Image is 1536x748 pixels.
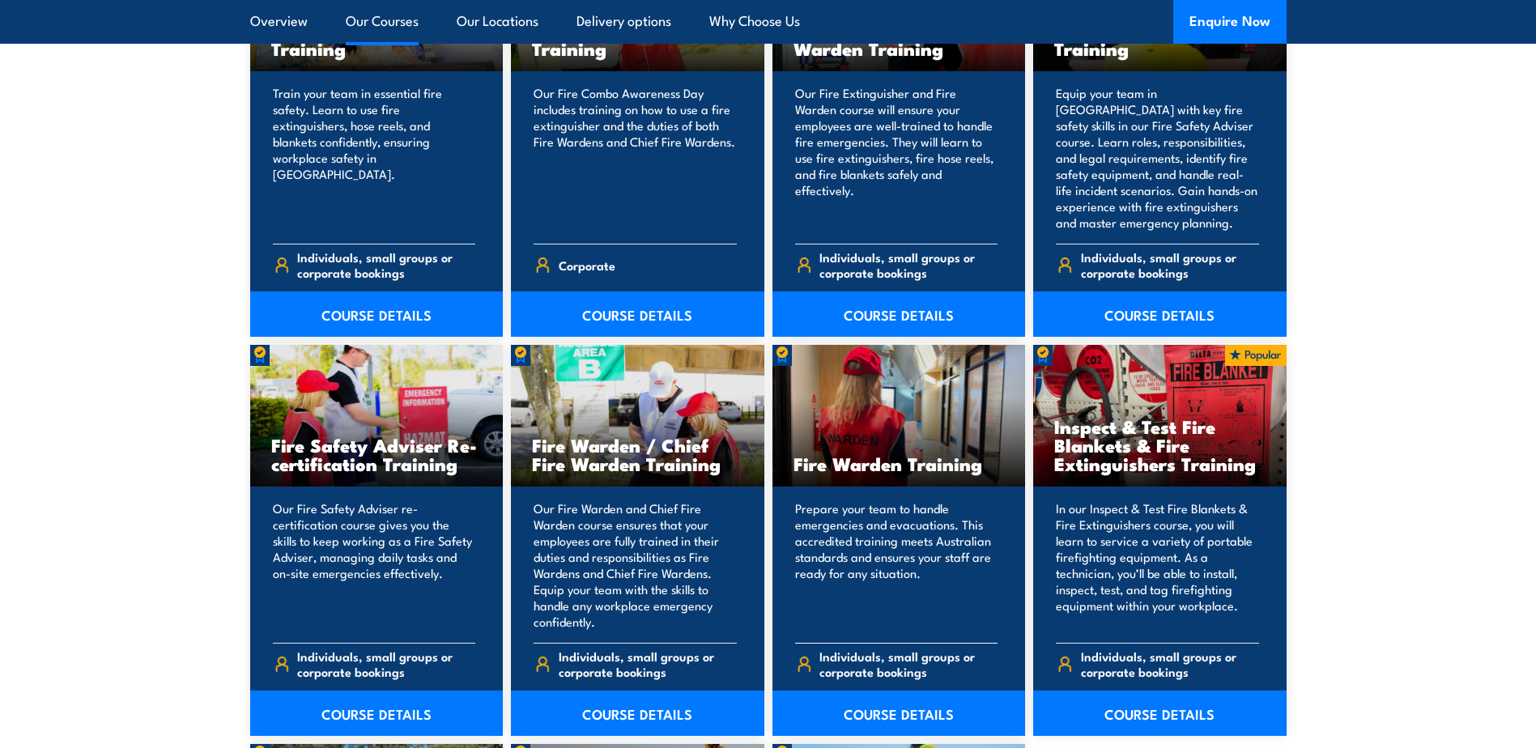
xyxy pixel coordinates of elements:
span: Individuals, small groups or corporate bookings [819,648,998,679]
p: Prepare your team to handle emergencies and evacuations. This accredited training meets Australia... [795,500,998,630]
span: Individuals, small groups or corporate bookings [559,648,737,679]
span: Individuals, small groups or corporate bookings [819,249,998,280]
a: COURSE DETAILS [511,291,764,337]
span: Individuals, small groups or corporate bookings [297,648,475,679]
h3: Fire Extinguisher / Fire Warden Training [794,20,1005,57]
a: COURSE DETAILS [511,691,764,736]
a: COURSE DETAILS [772,291,1026,337]
p: Our Fire Extinguisher and Fire Warden course will ensure your employees are well-trained to handl... [795,85,998,231]
h3: Fire Warden / Chief Fire Warden Training [532,436,743,473]
p: In our Inspect & Test Fire Blankets & Fire Extinguishers course, you will learn to service a vari... [1056,500,1259,630]
span: Individuals, small groups or corporate bookings [1081,648,1259,679]
p: Train your team in essential fire safety. Learn to use fire extinguishers, hose reels, and blanke... [273,85,476,231]
h3: Fire Safety Adviser Re-certification Training [271,436,483,473]
a: COURSE DETAILS [772,691,1026,736]
h3: Inspect & Test Fire Blankets & Fire Extinguishers Training [1054,417,1266,473]
p: Our Fire Combo Awareness Day includes training on how to use a fire extinguisher and the duties o... [534,85,737,231]
h3: Fire Safety Adviser Training [1054,20,1266,57]
span: Individuals, small groups or corporate bookings [1081,249,1259,280]
p: Equip your team in [GEOGRAPHIC_DATA] with key fire safety skills in our Fire Safety Adviser cours... [1056,85,1259,231]
h3: Fire Warden Training [794,454,1005,473]
a: COURSE DETAILS [250,291,504,337]
p: Our Fire Safety Adviser re-certification course gives you the skills to keep working as a Fire Sa... [273,500,476,630]
a: COURSE DETAILS [1033,291,1287,337]
span: Individuals, small groups or corporate bookings [297,249,475,280]
p: Our Fire Warden and Chief Fire Warden course ensures that your employees are fully trained in the... [534,500,737,630]
span: Corporate [559,253,615,278]
h3: Fire Extinguisher Training [271,20,483,57]
a: COURSE DETAILS [250,691,504,736]
a: COURSE DETAILS [1033,691,1287,736]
